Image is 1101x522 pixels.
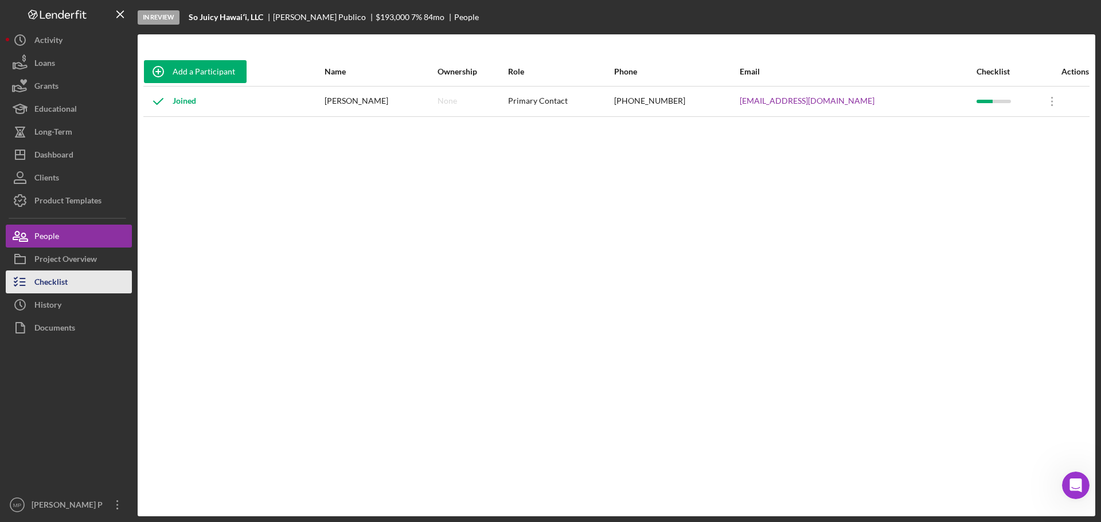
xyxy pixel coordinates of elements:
[6,143,132,166] button: Dashboard
[34,143,73,169] div: Dashboard
[6,316,132,339] button: Documents
[6,74,132,97] button: Grants
[6,120,132,143] button: Long-Term
[34,316,75,342] div: Documents
[614,67,739,76] div: Phone
[34,120,72,146] div: Long-Term
[614,87,739,116] div: [PHONE_NUMBER]
[6,166,132,189] button: Clients
[6,29,132,52] button: Activity
[6,248,132,270] button: Project Overview
[740,96,874,105] a: [EMAIL_ADDRESS][DOMAIN_NAME]
[34,293,61,319] div: History
[6,97,132,120] button: Educational
[34,52,55,77] div: Loans
[34,166,59,192] div: Clients
[34,225,59,250] div: People
[977,67,1037,76] div: Checklist
[34,248,97,273] div: Project Overview
[6,293,132,316] button: History
[34,29,63,54] div: Activity
[6,189,132,212] button: Product Templates
[6,493,132,516] button: MP[PERSON_NAME] P
[273,13,376,22] div: [PERSON_NAME] Publico
[438,67,507,76] div: Ownership
[424,13,444,22] div: 84 mo
[740,67,975,76] div: Email
[376,13,409,22] div: $193,000
[411,13,422,22] div: 7 %
[138,10,179,25] div: In Review
[6,270,132,293] button: Checklist
[1062,472,1090,499] iframe: Intercom live chat
[6,52,132,74] button: Loans
[144,87,196,116] div: Joined
[34,74,58,100] div: Grants
[34,270,68,296] div: Checklist
[508,87,612,116] div: Primary Contact
[325,87,436,116] div: [PERSON_NAME]
[144,60,247,83] button: Add a Participant
[508,67,612,76] div: Role
[1038,67,1089,76] div: Actions
[438,96,457,105] div: None
[29,493,103,519] div: [PERSON_NAME] P
[173,60,235,83] div: Add a Participant
[189,13,263,22] b: So Juicy Hawaiʻi, LLC
[34,189,101,215] div: Product Templates
[325,67,436,76] div: Name
[6,225,132,248] button: People
[34,97,77,123] div: Educational
[13,502,21,508] text: MP
[454,13,479,22] div: People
